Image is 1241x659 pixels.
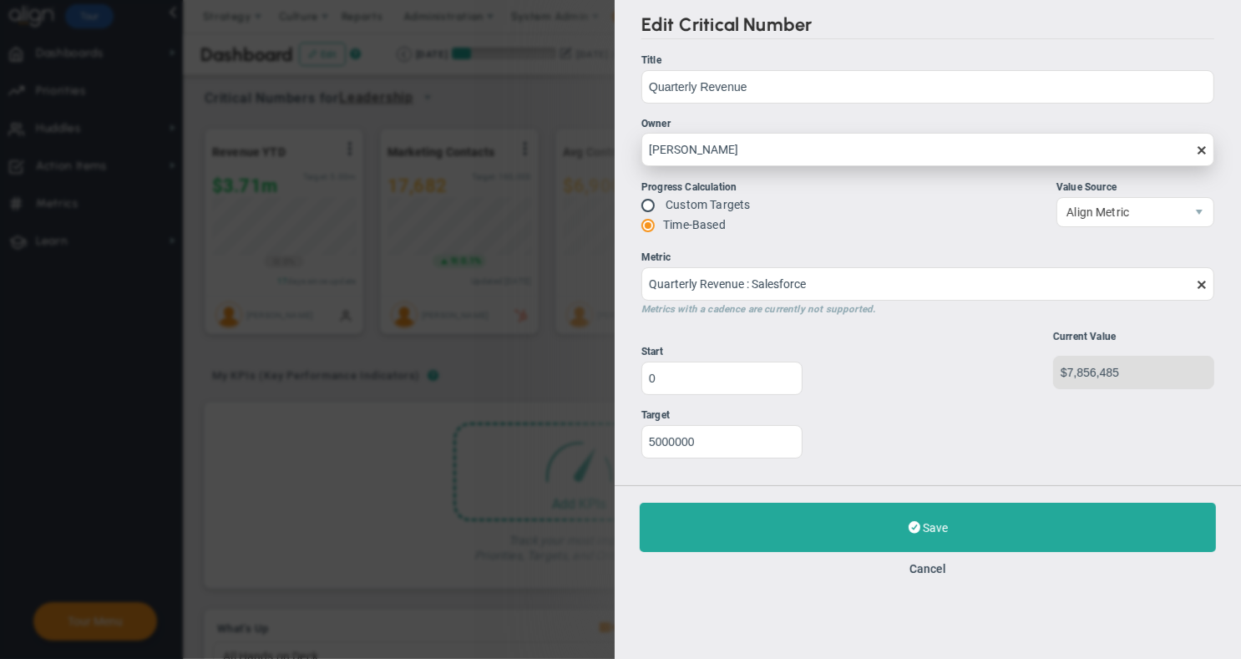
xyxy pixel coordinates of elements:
div: Owner [641,116,1214,132]
input: Current Value [1053,356,1214,389]
input: Start [641,362,803,395]
button: Cancel [909,562,946,575]
div: Progress Calculation [641,180,750,195]
span: Metrics with a cadence are currently not supported. [641,303,875,315]
input: Target [641,425,803,459]
div: Target [641,408,803,423]
div: Title [641,53,1214,68]
div: Value Source [1056,180,1214,195]
div: Start [641,344,803,360]
label: Time-Based [663,218,726,231]
div: Current Value [1053,331,1214,342]
span: select [1185,198,1213,226]
input: Title [641,70,1214,104]
span: clear [1214,143,1228,156]
label: Custom Targets [666,198,750,211]
div: Metric [641,250,1214,266]
span: Align Metric [1057,198,1185,226]
input: Owner [641,133,1214,166]
span: Save [923,521,948,535]
button: Save [640,503,1216,552]
span: clear [1214,277,1228,291]
h2: Edit Critical Number [641,13,1214,39]
input: Metric Metrics with a cadence are currently not supported. [641,267,1214,301]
